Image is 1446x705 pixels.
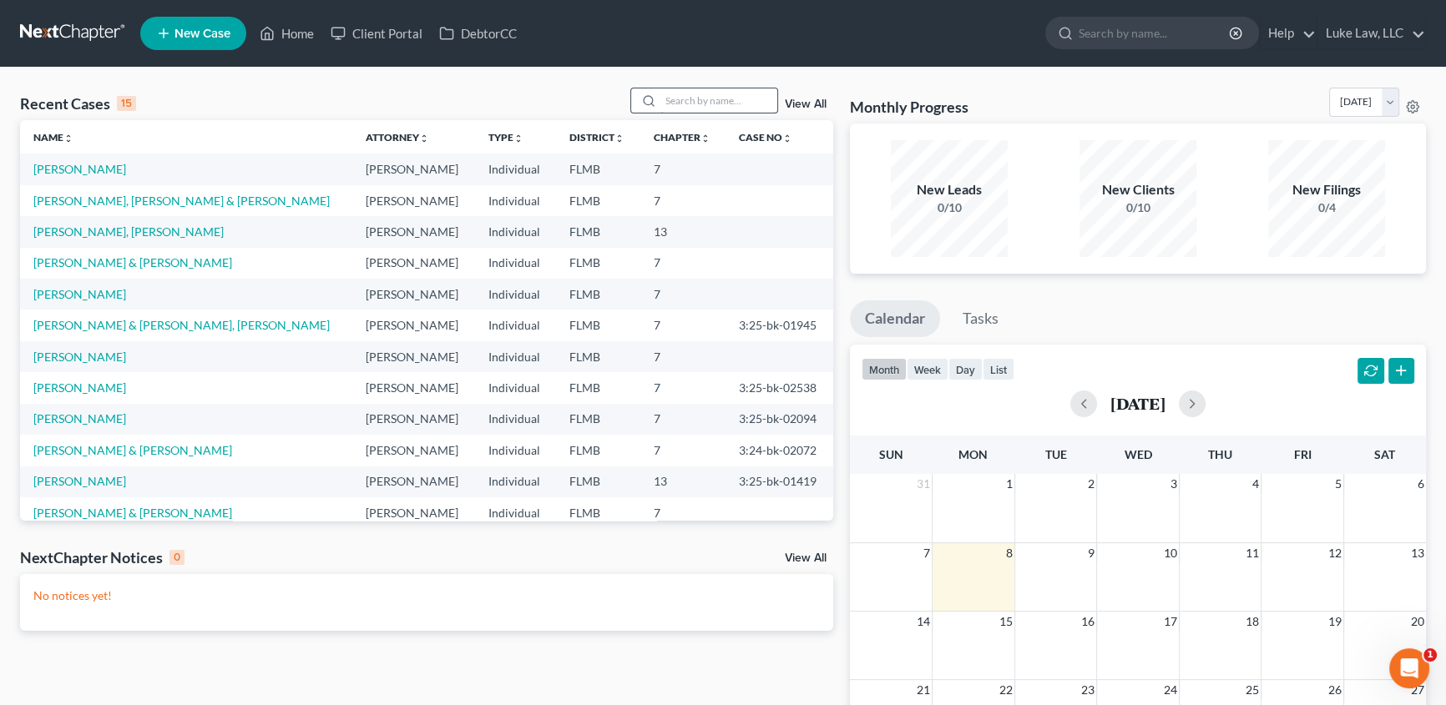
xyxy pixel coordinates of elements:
div: Recent Cases [20,93,136,113]
span: 1 [1004,474,1014,494]
a: Districtunfold_more [569,131,624,144]
span: 27 [1409,680,1426,700]
span: 10 [1162,543,1179,563]
td: FLMB [556,497,640,528]
td: FLMB [556,466,640,497]
span: 7 [922,543,932,563]
a: Client Portal [322,18,431,48]
td: Individual [475,341,556,372]
a: [PERSON_NAME] & [PERSON_NAME] [33,255,232,269]
div: 0/10 [891,199,1008,216]
td: 7 [640,154,726,184]
span: 9 [1086,543,1096,563]
td: FLMB [556,404,640,435]
span: New Case [174,28,230,40]
a: [PERSON_NAME] & [PERSON_NAME], [PERSON_NAME] [33,318,330,332]
span: Thu [1208,447,1232,461]
i: unfold_more [614,133,624,144]
span: 15 [998,612,1014,632]
span: 18 [1244,612,1261,632]
td: [PERSON_NAME] [352,341,475,372]
h2: [DATE] [1110,395,1165,412]
i: unfold_more [700,133,710,144]
a: [PERSON_NAME] [33,162,126,176]
i: unfold_more [63,133,73,144]
a: Chapterunfold_more [654,131,710,144]
span: Tue [1044,447,1066,461]
a: Attorneyunfold_more [366,131,429,144]
span: Wed [1124,447,1151,461]
button: week [907,358,948,380]
div: 15 [117,96,136,111]
input: Search by name... [1079,18,1231,48]
a: Tasks [948,300,1014,337]
input: Search by name... [660,88,777,113]
a: [PERSON_NAME] [33,411,126,426]
td: FLMB [556,185,640,216]
td: 13 [640,216,726,247]
span: Sat [1374,447,1395,461]
td: 3:25-bk-01945 [726,310,833,340]
i: unfold_more [419,133,429,144]
span: 1 [1423,648,1437,662]
td: Individual [475,216,556,247]
td: [PERSON_NAME] [352,154,475,184]
span: 14 [915,612,932,632]
iframe: Intercom live chat [1389,648,1429,688]
td: 7 [640,435,726,466]
td: Individual [475,466,556,497]
div: NextChapter Notices [20,547,185,567]
td: 7 [640,497,726,528]
span: 8 [1004,543,1014,563]
td: 7 [640,310,726,340]
td: FLMB [556,216,640,247]
span: 6 [1416,474,1426,494]
i: unfold_more [782,133,792,144]
a: Calendar [850,300,940,337]
button: month [862,358,907,380]
td: [PERSON_NAME] [352,185,475,216]
span: Fri [1294,447,1312,461]
td: Individual [475,372,556,403]
a: Help [1260,18,1316,48]
td: [PERSON_NAME] [352,279,475,310]
td: FLMB [556,310,640,340]
td: Individual [475,279,556,310]
span: 17 [1162,612,1179,632]
td: FLMB [556,341,640,372]
td: 3:25-bk-02538 [726,372,833,403]
button: day [948,358,983,380]
td: 7 [640,185,726,216]
div: New Clients [1079,180,1196,199]
span: 24 [1162,680,1179,700]
span: 26 [1327,680,1343,700]
td: 13 [640,466,726,497]
a: Nameunfold_more [33,131,73,144]
h3: Monthly Progress [850,97,968,117]
td: FLMB [556,279,640,310]
td: FLMB [556,248,640,279]
td: 7 [640,341,726,372]
a: View All [785,552,827,564]
td: [PERSON_NAME] [352,248,475,279]
a: Home [251,18,322,48]
a: View All [785,98,827,110]
td: 7 [640,279,726,310]
a: [PERSON_NAME] & [PERSON_NAME] [33,506,232,520]
a: Case Nounfold_more [739,131,792,144]
span: 31 [915,474,932,494]
a: [PERSON_NAME] & [PERSON_NAME] [33,443,232,457]
td: Individual [475,248,556,279]
span: 13 [1409,543,1426,563]
td: [PERSON_NAME] [352,497,475,528]
span: 22 [998,680,1014,700]
td: 7 [640,404,726,435]
span: 3 [1169,474,1179,494]
span: Mon [958,447,988,461]
a: Typeunfold_more [488,131,523,144]
td: [PERSON_NAME] [352,372,475,403]
a: [PERSON_NAME] [33,350,126,364]
div: 0/10 [1079,199,1196,216]
span: 25 [1244,680,1261,700]
span: 19 [1327,612,1343,632]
